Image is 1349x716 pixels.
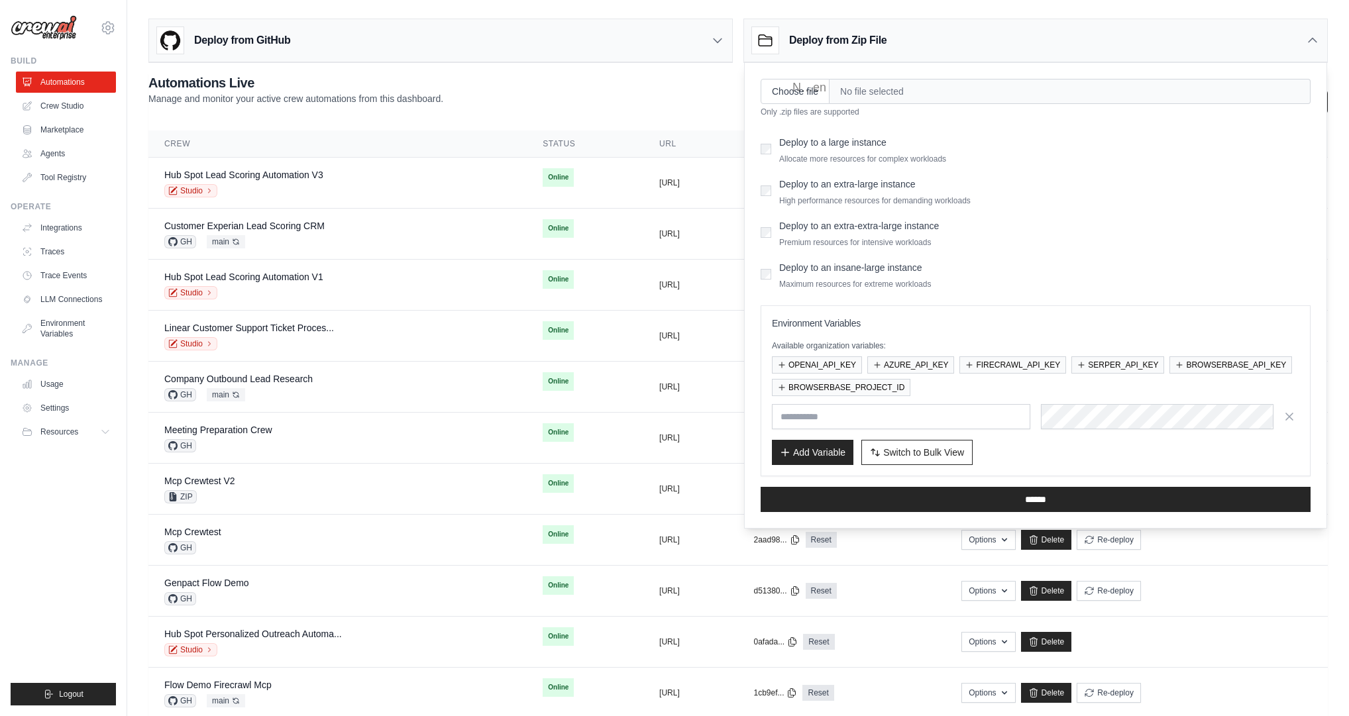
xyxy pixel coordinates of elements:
[164,286,217,299] a: Studio
[761,107,1311,117] p: Only .zip files are supported
[164,490,197,503] span: ZIP
[16,119,116,140] a: Marketplace
[164,439,196,452] span: GH
[779,262,922,273] label: Deploy to an insane-large instance
[164,643,217,656] a: Studio
[1071,356,1164,374] button: SERPER_API_KEY
[164,592,196,605] span: GH
[867,356,954,374] button: AZURE_API_KEY
[830,79,1311,104] span: No file selected
[164,476,235,486] a: Mcp Crewtest V2
[194,32,290,48] h3: Deploy from GitHub
[16,265,116,286] a: Trace Events
[961,683,1015,703] button: Options
[543,576,574,595] span: Online
[1021,530,1072,550] a: Delete
[207,388,245,401] span: main
[11,358,116,368] div: Manage
[164,425,272,435] a: Meeting Preparation Crew
[164,337,217,350] a: Studio
[643,130,737,158] th: URL
[802,685,834,701] a: Reset
[164,374,313,384] a: Company Outbound Lead Research
[16,241,116,262] a: Traces
[148,74,443,92] h2: Automations Live
[772,340,1299,351] p: Available organization variables:
[543,270,574,289] span: Online
[527,130,643,158] th: Status
[11,15,77,40] img: Logo
[1077,581,1141,601] button: Re-deploy
[16,397,116,419] a: Settings
[779,137,887,148] label: Deploy to a large instance
[753,688,797,698] button: 1cb9ef...
[164,184,217,197] a: Studio
[164,221,325,231] a: Customer Experian Lead Scoring CRM
[961,581,1015,601] button: Options
[16,374,116,395] a: Usage
[772,317,1299,330] h3: Environment Variables
[1021,683,1072,703] a: Delete
[861,440,973,465] button: Switch to Bulk View
[543,372,574,391] span: Online
[164,170,323,180] a: Hub Spot Lead Scoring Automation V3
[961,632,1015,652] button: Options
[164,629,342,639] a: Hub Spot Personalized Outreach Automa...
[761,79,830,104] input: Choose file
[779,237,939,248] p: Premium resources for intensive workloads
[543,321,574,340] span: Online
[207,235,245,248] span: main
[772,379,910,396] button: BROWSERBASE_PROJECT_ID
[164,578,249,588] a: Genpact Flow Demo
[11,683,116,705] button: Logout
[543,168,574,187] span: Online
[148,92,443,105] p: Manage and monitor your active crew automations from this dashboard.
[40,427,78,437] span: Resources
[806,583,837,599] a: Reset
[164,323,334,333] a: Linear Customer Support Ticket Proces...
[16,313,116,344] a: Environment Variables
[164,694,196,707] span: GH
[164,527,221,537] a: Mcp Crewtest
[59,689,83,699] span: Logout
[543,423,574,442] span: Online
[772,356,862,374] button: OPENAI_API_KEY
[164,541,196,554] span: GH
[959,356,1066,374] button: FIRECRAWL_API_KEY
[961,530,1015,550] button: Options
[737,130,945,158] th: Token
[883,446,964,459] span: Switch to Bulk View
[779,221,939,231] label: Deploy to an extra-extra-large instance
[16,167,116,188] a: Tool Registry
[148,130,527,158] th: Crew
[16,143,116,164] a: Agents
[16,72,116,93] a: Automations
[779,154,946,164] p: Allocate more resources for complex workloads
[164,388,196,401] span: GH
[1077,530,1141,550] button: Re-deploy
[1021,632,1072,652] a: Delete
[753,586,800,596] button: d51380...
[543,219,574,238] span: Online
[16,421,116,442] button: Resources
[1169,356,1292,374] button: BROWSERBASE_API_KEY
[11,201,116,212] div: Operate
[543,627,574,646] span: Online
[803,634,834,650] a: Reset
[16,217,116,238] a: Integrations
[164,680,272,690] a: Flow Demo Firecrawl Mcp
[806,532,837,548] a: Reset
[16,289,116,310] a: LLM Connections
[157,27,184,54] img: GitHub Logo
[779,195,971,206] p: High performance resources for demanding workloads
[789,32,887,48] h3: Deploy from Zip File
[772,440,853,465] button: Add Variable
[753,535,800,545] button: 2aad98...
[11,56,116,66] div: Build
[207,694,245,707] span: main
[543,474,574,493] span: Online
[164,235,196,248] span: GH
[1021,581,1072,601] a: Delete
[1077,683,1141,703] button: Re-deploy
[779,179,915,189] label: Deploy to an extra-large instance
